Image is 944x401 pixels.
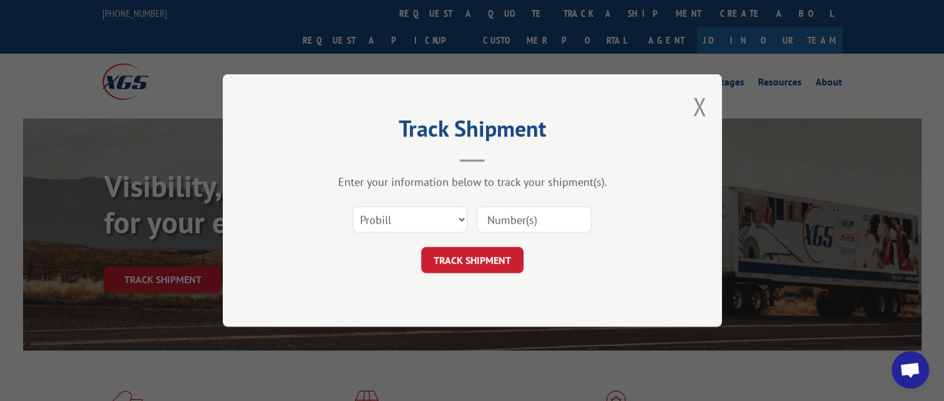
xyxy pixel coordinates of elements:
div: Open chat [892,351,929,389]
button: TRACK SHIPMENT [421,247,523,273]
button: Close modal [693,90,706,123]
input: Number(s) [477,206,591,233]
div: Enter your information below to track your shipment(s). [285,175,659,189]
h2: Track Shipment [285,120,659,143]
